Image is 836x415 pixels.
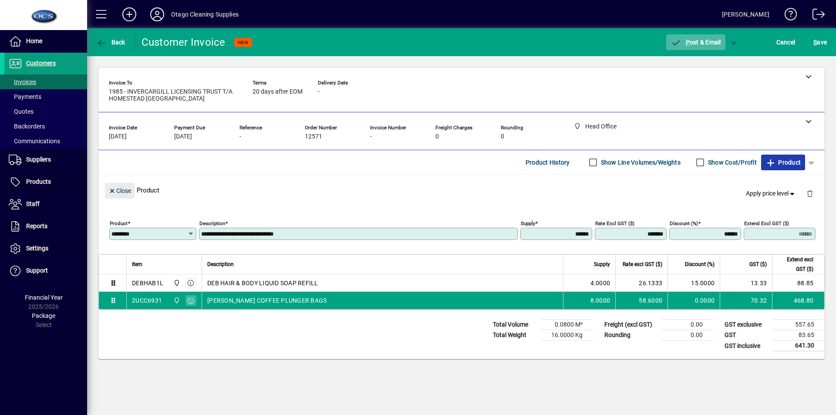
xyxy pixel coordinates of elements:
span: Payments [9,93,41,100]
label: Show Cost/Profit [706,158,757,167]
span: Staff [26,200,40,207]
td: 641.30 [772,341,825,351]
mat-label: Supply [521,220,535,226]
span: DEB HAIR & BODY LIQUID SOAP REFILL [207,279,318,287]
button: Add [115,7,143,22]
button: Delete [799,183,820,204]
span: Customers [26,60,56,67]
td: 468.80 [772,292,824,309]
td: 83.65 [772,330,825,341]
span: [DATE] [174,133,192,140]
span: ave [813,35,827,49]
td: 0.0000 [667,292,720,309]
a: Backorders [4,119,87,134]
a: Knowledge Base [778,2,797,30]
button: Post & Email [666,34,725,50]
span: Quotes [9,108,34,115]
span: 8.0000 [590,296,610,305]
span: GST ($) [749,260,767,269]
a: Staff [4,193,87,215]
mat-label: Extend excl GST ($) [744,220,789,226]
a: Communications [4,134,87,148]
a: Invoices [4,74,87,89]
div: Otago Cleaning Supplies [171,7,239,21]
button: Save [811,34,829,50]
mat-label: Rate excl GST ($) [595,220,634,226]
td: Rounding [600,330,661,341]
mat-label: Description [199,220,225,226]
mat-label: Discount (%) [670,220,698,226]
a: Quotes [4,104,87,119]
span: Item [132,260,142,269]
div: Customer Invoice [142,35,226,49]
span: Extend excl GST ($) [778,255,813,274]
app-page-header-button: Back [87,34,135,50]
a: Suppliers [4,149,87,171]
span: Close [108,184,131,198]
div: DEBHAB1L [132,279,163,287]
span: - [239,133,241,140]
td: GST exclusive [720,320,772,330]
td: 16.0000 Kg [541,330,593,341]
button: Profile [143,7,171,22]
span: - [370,133,372,140]
mat-label: Product [110,220,128,226]
span: Description [207,260,234,269]
span: Package [32,312,55,319]
span: Suppliers [26,156,51,163]
button: Product History [522,155,573,170]
span: 20 days after EOM [253,88,303,95]
span: Product [765,155,801,169]
div: Product [98,174,825,206]
span: Apply price level [746,189,796,198]
td: 557.65 [772,320,825,330]
span: Backorders [9,123,45,130]
span: [PERSON_NAME] COFFEE PLUNGER BAGS [207,296,327,305]
span: Discount (%) [685,260,715,269]
a: Support [4,260,87,282]
td: Total Weight [489,330,541,341]
span: Financial Year [25,294,63,301]
td: Total Volume [489,320,541,330]
span: Head Office [171,296,181,305]
span: Cancel [776,35,796,49]
a: Logout [806,2,825,30]
span: Head Office [171,278,181,288]
td: Freight (excl GST) [600,320,661,330]
a: Reports [4,216,87,237]
span: Supply [594,260,610,269]
td: 70.32 [720,292,772,309]
a: Settings [4,238,87,260]
div: 2UCC6931 [132,296,162,305]
td: 0.00 [661,330,713,341]
div: 26.1333 [621,279,662,287]
span: Communications [9,138,60,145]
button: Close [105,183,135,199]
span: P [686,39,690,46]
span: Support [26,267,48,274]
td: GST inclusive [720,341,772,351]
span: - [318,88,320,95]
label: Show Line Volumes/Weights [599,158,681,167]
span: Reports [26,223,47,229]
app-page-header-button: Close [103,186,137,194]
span: ost & Email [671,39,721,46]
span: S [813,39,817,46]
span: Products [26,178,51,185]
span: Invoices [9,78,36,85]
a: Products [4,171,87,193]
td: 13.33 [720,274,772,292]
td: GST [720,330,772,341]
td: 15.0000 [667,274,720,292]
a: Payments [4,89,87,104]
button: Cancel [774,34,798,50]
span: 12571 [305,133,322,140]
td: 88.85 [772,274,824,292]
td: 0.00 [661,320,713,330]
a: Home [4,30,87,52]
span: Back [96,39,125,46]
span: Product History [526,155,570,169]
span: Rate excl GST ($) [623,260,662,269]
span: [DATE] [109,133,127,140]
app-page-header-button: Delete [799,189,820,197]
